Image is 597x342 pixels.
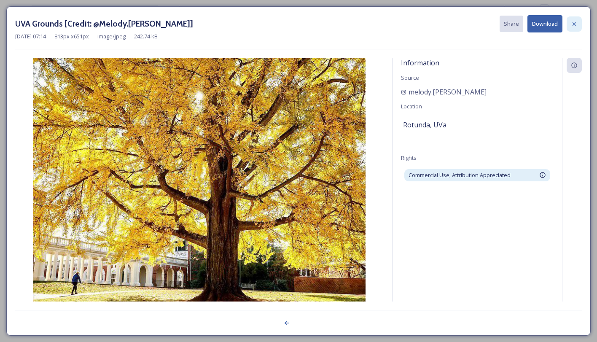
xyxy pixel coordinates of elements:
[15,32,46,40] span: [DATE] 07:14
[500,16,523,32] button: Share
[401,154,417,162] span: Rights
[527,15,562,32] button: Download
[403,120,446,130] span: Rotunda, UVa
[54,32,89,40] span: 813 px x 651 px
[401,58,439,67] span: Information
[401,74,419,81] span: Source
[401,87,554,97] a: melody.[PERSON_NAME]
[134,32,158,40] span: 242.74 kB
[409,171,511,179] span: Commercial Use, Attribution Appreciated
[15,58,384,324] img: d973f9ddc5acc1638a3b5a0bb88c88354247be2b80c37adc75ef0cb4f79ebeb6.jpg
[401,102,422,110] span: Location
[409,87,487,97] span: melody.[PERSON_NAME]
[15,18,193,30] h3: UVA Grounds [Credit: @Melody.[PERSON_NAME]]
[97,32,126,40] span: image/jpeg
